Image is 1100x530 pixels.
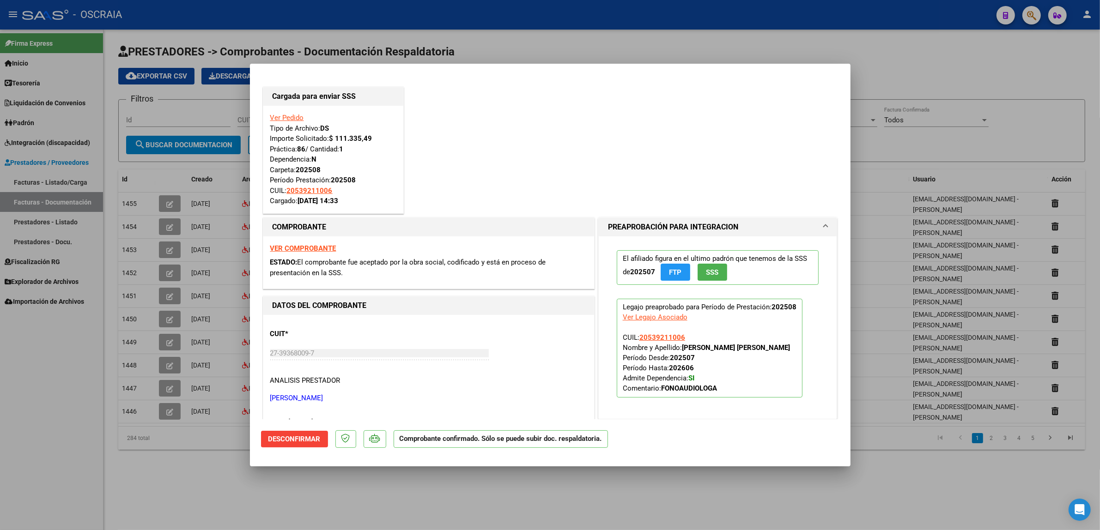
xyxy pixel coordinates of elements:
h1: Cargada para enviar SSS [273,91,394,102]
strong: 1 [340,145,344,153]
div: ANALISIS PRESTADOR [270,375,340,386]
div: Open Intercom Messenger [1069,499,1091,521]
strong: 202508 [331,176,356,184]
span: 20539211006 [639,333,685,342]
button: SSS [698,264,727,281]
strong: [PERSON_NAME] [PERSON_NAME] [682,343,790,352]
strong: $ 111.335,49 [329,134,372,143]
strong: [DATE] 14:33 [298,197,339,205]
p: El afiliado figura en el ultimo padrón que tenemos de la SSS de [617,250,819,285]
strong: 202507 [670,354,695,362]
strong: SI [688,374,694,382]
button: Desconfirmar [261,431,328,447]
h1: PREAPROBACIÓN PARA INTEGRACION [608,222,738,233]
span: SSS [706,268,718,277]
a: Ver Pedido [270,114,304,122]
div: PREAPROBACIÓN PARA INTEGRACION [599,236,837,419]
strong: COMPROBANTE [273,223,327,231]
p: CUIT [270,329,365,339]
strong: 202508 [772,303,796,311]
p: Area destinado * [270,417,365,428]
strong: N [312,155,317,163]
div: Ver Legajo Asociado [623,312,687,322]
button: FTP [661,264,690,281]
span: FTP [669,268,681,277]
strong: 202606 [669,364,694,372]
span: CUIL: Nombre y Apellido: Período Desde: Período Hasta: Admite Dependencia: [623,333,790,392]
p: Comprobante confirmado. Sólo se puede subir doc. respaldatoria. [394,430,608,448]
strong: 86 [298,145,306,153]
strong: DS [321,124,329,132]
span: Desconfirmar [268,435,321,443]
p: Legajo preaprobado para Período de Prestación: [617,299,802,397]
a: VER COMPROBANTE [270,244,336,253]
strong: 202507 [630,268,655,276]
span: El comprobante fue aceptado por la obra social, codificado y está en proceso de presentación en l... [270,258,546,277]
span: 20539211006 [287,187,333,195]
strong: DATOS DEL COMPROBANTE [273,301,367,310]
span: ESTADO: [270,258,298,266]
mat-expansion-panel-header: PREAPROBACIÓN PARA INTEGRACION [599,218,837,236]
span: Comentario: [623,384,717,392]
div: Tipo de Archivo: Importe Solicitado: Práctica: / Cantidad: Dependencia: Carpeta: Período Prestaci... [270,113,396,206]
strong: FONOAUDIOLOGA [661,384,717,392]
p: [PERSON_NAME] [270,393,587,404]
strong: 202508 [296,166,321,174]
